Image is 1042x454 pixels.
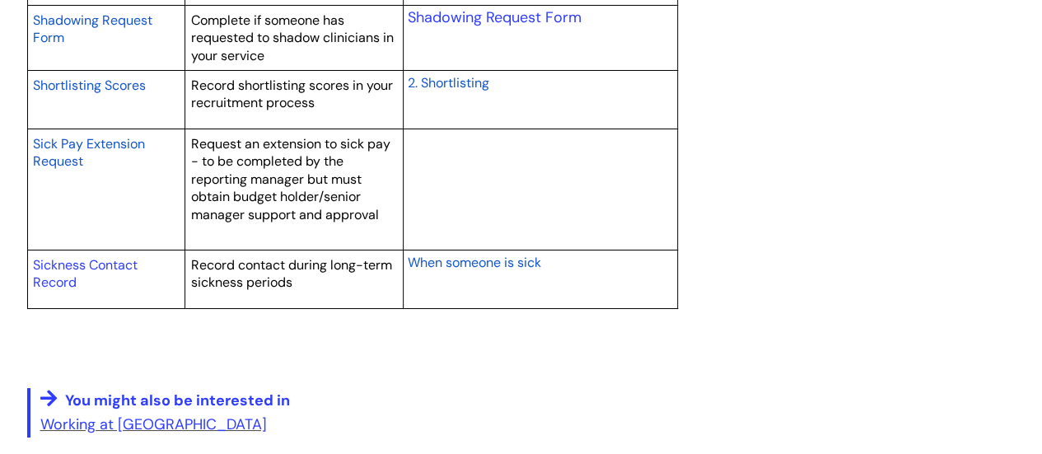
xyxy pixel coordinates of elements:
[407,252,540,272] a: When someone is sick
[407,74,488,91] span: 2. Shortlisting
[191,12,394,64] span: Complete if someone has requested to shadow clinicians in your service
[33,12,152,47] span: Shadowing Request Form
[33,133,145,171] a: Sick Pay Extension Request
[191,77,393,112] span: Record shortlisting scores in your recruitment process
[40,414,267,434] a: Working at [GEOGRAPHIC_DATA]
[33,10,152,48] a: Shadowing Request Form
[33,256,138,292] a: Sickness Contact Record
[33,135,145,171] span: Sick Pay Extension Request
[33,75,146,95] a: Shortlisting Scores
[191,135,390,223] span: Request an extension to sick pay - to be completed by the reporting manager but must obtain budge...
[407,73,488,92] a: 2. Shortlisting
[33,77,146,94] span: Shortlisting Scores
[65,391,290,410] span: You might also be interested in
[191,256,392,292] span: Record contact during long-term sickness periods
[407,254,540,271] span: When someone is sick
[407,7,581,27] a: Shadowing Request Form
